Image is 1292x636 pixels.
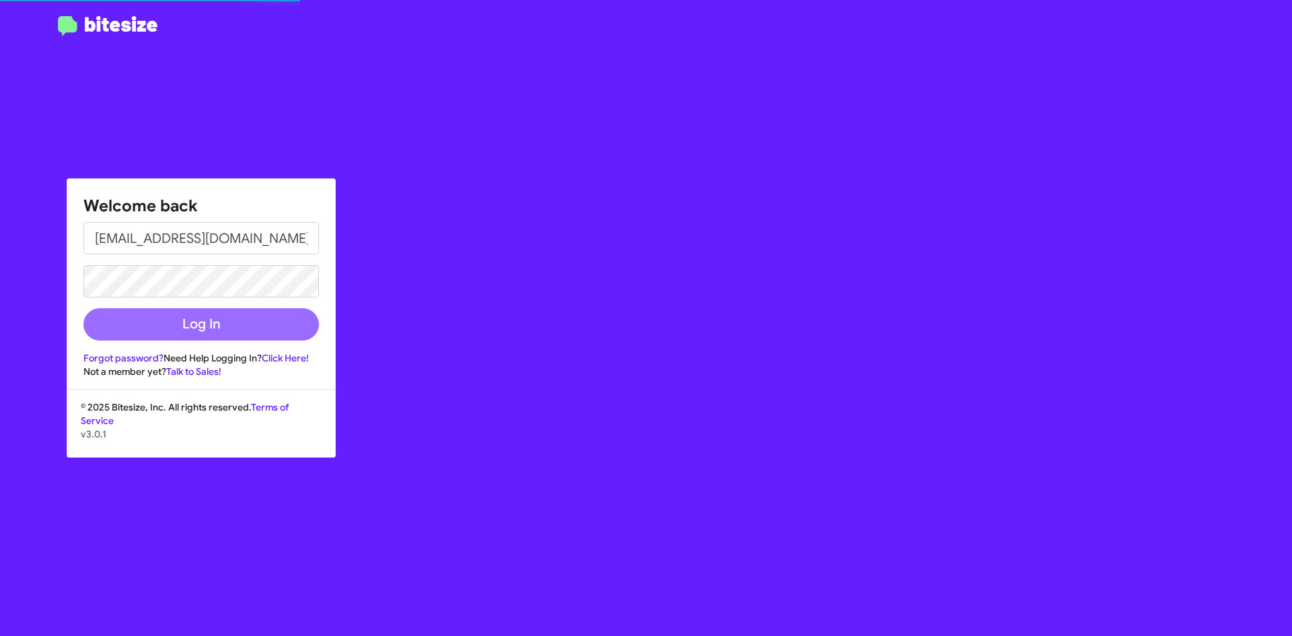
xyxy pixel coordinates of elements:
div: Not a member yet? [83,365,319,378]
p: v3.0.1 [81,427,322,441]
input: Email address [83,222,319,254]
a: Talk to Sales! [166,365,221,378]
div: © 2025 Bitesize, Inc. All rights reserved. [67,400,335,457]
div: Need Help Logging In? [83,351,319,365]
a: Click Here! [262,352,309,364]
a: Forgot password? [83,352,164,364]
h1: Welcome back [83,195,319,217]
button: Log In [83,308,319,341]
